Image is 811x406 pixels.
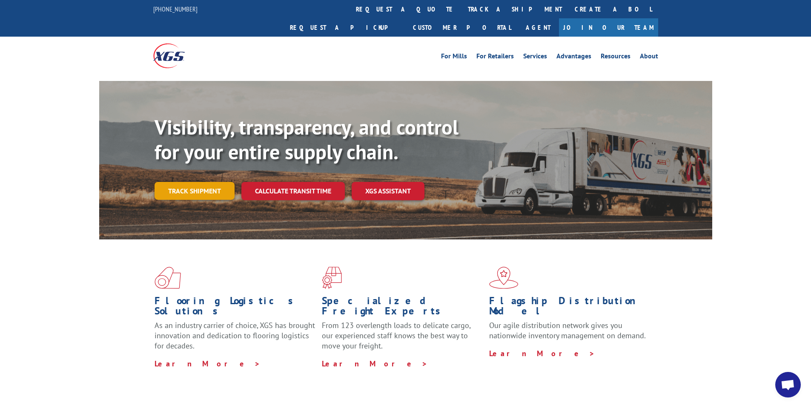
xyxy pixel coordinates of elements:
a: Agent [517,18,559,37]
a: [PHONE_NUMBER] [153,5,198,13]
a: Customer Portal [407,18,517,37]
a: Services [523,53,547,62]
h1: Flooring Logistics Solutions [155,296,315,320]
a: Calculate transit time [241,182,345,200]
a: Learn More > [155,359,261,369]
a: Resources [601,53,630,62]
span: Our agile distribution network gives you nationwide inventory management on demand. [489,320,646,340]
a: For Mills [441,53,467,62]
a: For Retailers [476,53,514,62]
a: XGS ASSISTANT [352,182,424,200]
a: About [640,53,658,62]
img: xgs-icon-total-supply-chain-intelligence-red [155,267,181,289]
p: From 123 overlength loads to delicate cargo, our experienced staff knows the best way to move you... [322,320,483,358]
a: Track shipment [155,182,235,200]
h1: Flagship Distribution Model [489,296,650,320]
img: xgs-icon-flagship-distribution-model-red [489,267,519,289]
a: Learn More > [322,359,428,369]
div: Open chat [775,372,801,397]
h1: Specialized Freight Experts [322,296,483,320]
a: Learn More > [489,348,595,358]
a: Join Our Team [559,18,658,37]
a: Advantages [556,53,591,62]
b: Visibility, transparency, and control for your entire supply chain. [155,114,459,165]
a: Request a pickup [284,18,407,37]
span: As an industry carrier of choice, XGS has brought innovation and dedication to flooring logistics... [155,320,315,351]
img: xgs-icon-focused-on-flooring-red [322,267,342,289]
